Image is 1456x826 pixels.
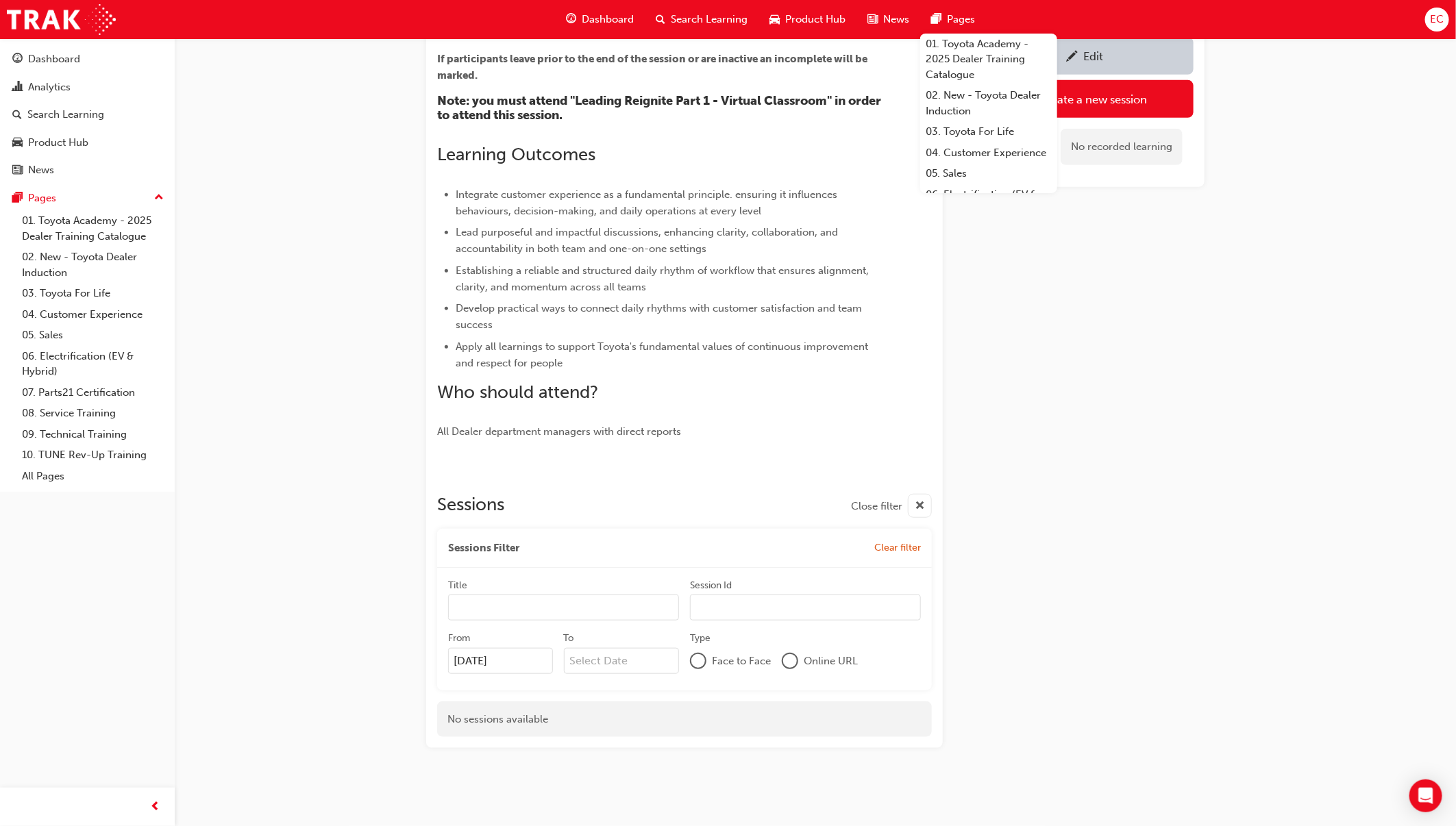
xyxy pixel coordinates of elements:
div: Type [690,631,711,645]
span: Product Hub [785,12,846,27]
input: Session Id [690,595,921,621]
span: search-icon [656,11,665,28]
button: Pages [5,186,169,211]
div: Session Id [690,579,732,592]
div: Pages [28,190,56,206]
span: pages-icon [12,192,23,205]
a: news-iconNews [856,5,920,34]
div: Title [448,579,467,592]
a: Analytics [5,75,169,100]
div: No recorded learning [1061,129,1183,165]
span: chart-icon [12,82,23,94]
span: Develop practical ways to connect daily rhythms with customer satisfaction and team success [456,302,865,331]
div: Dashboard [28,51,80,67]
span: Note: you must attend "Leading Reignite Part 1 - Virtual Classroom" in order to attend this session. [437,93,884,123]
div: To [564,631,574,645]
span: Clear filter [874,542,921,553]
a: All Pages [16,466,169,487]
a: 04. Customer Experience [920,142,1057,164]
a: 03. Toyota For Life [920,121,1057,142]
span: Sessions Filter [448,540,519,556]
a: 06. Electrification (EV & Hybrid) [920,184,1057,221]
a: 05. Sales [16,325,169,346]
a: Edit [976,37,1194,75]
h2: Sessions [437,494,504,518]
div: Create a new session [1039,92,1148,106]
div: News [28,162,54,178]
span: news-icon [12,164,23,177]
a: 02. New - Toyota Dealer Induction [16,247,169,283]
a: 03. Toyota For Life [16,283,169,304]
button: Close filter [851,494,932,518]
a: Product Hub [5,130,169,155]
a: 01. Toyota Academy - 2025 Dealer Training Catalogue [920,34,1057,86]
span: Establishing a reliable and structured daily rhythm of workflow that ensures alignment, clarity, ... [456,264,872,293]
a: 02. New - Toyota Dealer Induction [920,85,1057,121]
a: guage-iconDashboard [555,5,645,34]
span: Lead purposeful and impactful discussions, enhancing clarity, collaboration, and accountability i... [456,226,841,255]
input: From [448,648,553,674]
div: Analytics [28,79,71,95]
span: Pages [947,12,975,27]
a: 05. Sales [920,163,1057,184]
span: Face to Face [712,653,771,669]
span: News [883,12,909,27]
span: guage-icon [566,11,576,28]
span: cross-icon [915,498,925,515]
a: 10. TUNE Rev-Up Training [16,445,169,466]
div: Product Hub [28,135,88,151]
span: If participants leave prior to the end of the session or are inactive an incomplete will be marked. [437,53,869,82]
span: All Dealer department managers with direct reports [437,425,681,438]
a: Dashboard [5,47,169,72]
a: News [5,158,169,183]
span: Apply all learnings to support Toyota's fundamental values of continuous improvement and respect ... [456,340,871,369]
div: From [448,631,470,645]
a: search-iconSearch Learning [645,5,758,34]
span: Dashboard [582,12,634,27]
a: Search Learning [5,102,169,127]
input: To [564,648,680,674]
span: Learning Outcomes [437,144,595,165]
span: pencil-icon [1066,51,1078,64]
button: EC [1425,8,1449,32]
button: DashboardAnalyticsSearch LearningProduct HubNews [5,44,169,186]
div: Search Learning [27,107,104,123]
img: Trak [7,4,116,35]
span: Close filter [851,499,902,514]
span: prev-icon [151,799,161,816]
a: 09. Technical Training [16,424,169,445]
a: 04. Customer Experience [16,304,169,325]
span: up-icon [154,189,164,207]
span: Who should attend? [437,381,598,403]
div: Open Intercom Messenger [1409,779,1442,812]
a: 07. Parts21 Certification [16,382,169,403]
span: guage-icon [12,53,23,66]
a: Create a new session [976,80,1194,118]
span: car-icon [12,137,23,149]
a: car-iconProduct Hub [758,5,856,34]
input: Title [448,595,679,621]
span: news-icon [867,11,878,28]
a: 08. Service Training [16,403,169,424]
button: Clear filter [874,540,921,556]
span: Search Learning [671,12,748,27]
a: 06. Electrification (EV & Hybrid) [16,346,169,382]
a: pages-iconPages [920,5,986,34]
span: car-icon [769,11,780,28]
a: 01. Toyota Academy - 2025 Dealer Training Catalogue [16,210,169,247]
span: Online URL [804,653,858,669]
span: EC [1430,12,1444,27]
span: pages-icon [931,11,941,28]
div: Edit [1083,49,1103,63]
span: Integrate customer experience as a fundamental principle. ensuring it influences behaviours, deci... [456,188,840,217]
span: search-icon [12,109,22,121]
div: No sessions available [437,701,932,738]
